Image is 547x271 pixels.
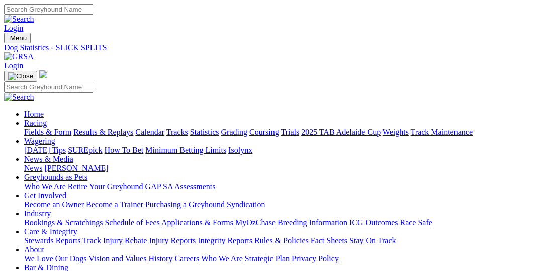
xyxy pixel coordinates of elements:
img: Search [4,15,34,24]
a: Calendar [135,128,164,136]
a: ICG Outcomes [349,218,398,227]
a: Who We Are [24,182,66,191]
a: Dog Statistics - SLICK SPLITS [4,43,543,52]
a: Track Injury Rebate [82,236,147,245]
a: Racing [24,119,47,127]
img: Search [4,93,34,102]
a: Privacy Policy [292,254,339,263]
a: Statistics [190,128,219,136]
a: Weights [383,128,409,136]
a: Race Safe [400,218,432,227]
a: Stewards Reports [24,236,80,245]
a: Fact Sheets [311,236,347,245]
div: Wagering [24,146,543,155]
div: Industry [24,218,543,227]
div: Greyhounds as Pets [24,182,543,191]
a: About [24,245,44,254]
a: Login [4,24,23,32]
a: How To Bet [105,146,144,154]
a: History [148,254,172,263]
a: Industry [24,209,51,218]
a: Become a Trainer [86,200,143,209]
a: Vision and Values [88,254,146,263]
span: Menu [10,34,27,42]
a: Minimum Betting Limits [145,146,226,154]
a: Results & Replays [73,128,133,136]
a: Coursing [249,128,279,136]
div: Get Involved [24,200,543,209]
a: Tracks [166,128,188,136]
button: Toggle navigation [4,71,37,82]
a: We Love Our Dogs [24,254,86,263]
a: Strategic Plan [245,254,290,263]
a: Retire Your Greyhound [68,182,143,191]
a: News [24,164,42,172]
div: About [24,254,543,263]
button: Toggle navigation [4,33,31,43]
a: Bookings & Scratchings [24,218,103,227]
a: Schedule of Fees [105,218,159,227]
a: Stay On Track [349,236,396,245]
a: News & Media [24,155,73,163]
div: Care & Integrity [24,236,543,245]
a: Grading [221,128,247,136]
a: Rules & Policies [254,236,309,245]
img: logo-grsa-white.png [39,70,47,78]
a: MyOzChase [235,218,276,227]
a: Get Involved [24,191,66,200]
a: Become an Owner [24,200,84,209]
a: Breeding Information [278,218,347,227]
a: Home [24,110,44,118]
a: GAP SA Assessments [145,182,216,191]
input: Search [4,4,93,15]
a: Who We Are [201,254,243,263]
a: Purchasing a Greyhound [145,200,225,209]
a: Track Maintenance [411,128,473,136]
a: Applications & Forms [161,218,233,227]
a: Greyhounds as Pets [24,173,87,182]
a: Integrity Reports [198,236,252,245]
a: Isolynx [228,146,252,154]
a: [PERSON_NAME] [44,164,108,172]
a: Care & Integrity [24,227,77,236]
a: Trials [281,128,299,136]
a: Careers [174,254,199,263]
a: Injury Reports [149,236,196,245]
div: Racing [24,128,543,137]
a: 2025 TAB Adelaide Cup [301,128,381,136]
a: Fields & Form [24,128,71,136]
input: Search [4,82,93,93]
div: News & Media [24,164,543,173]
a: [DATE] Tips [24,146,66,154]
a: Login [4,61,23,70]
a: SUREpick [68,146,102,154]
img: Close [8,72,33,80]
img: GRSA [4,52,34,61]
a: Wagering [24,137,55,145]
a: Syndication [227,200,265,209]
